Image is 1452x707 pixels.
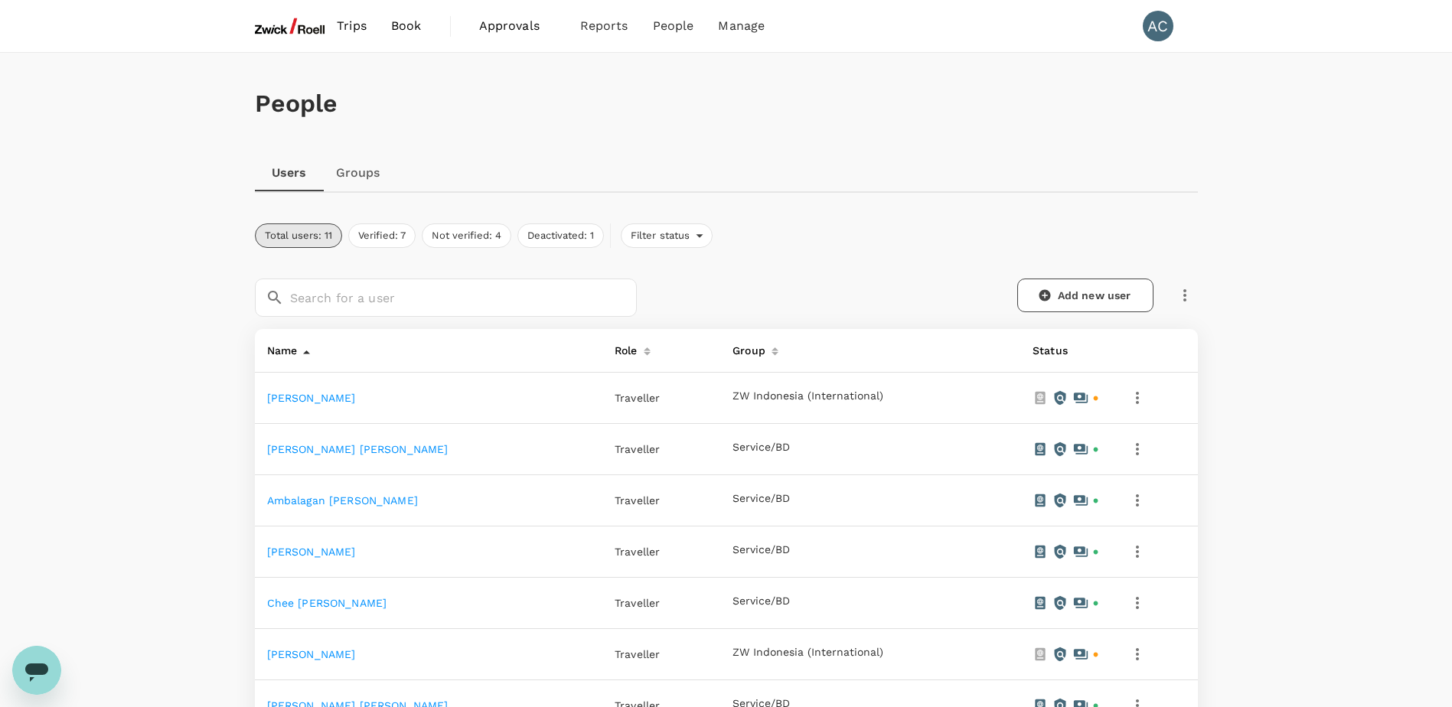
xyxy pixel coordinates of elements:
[267,648,356,660] a: [PERSON_NAME]
[12,646,61,695] iframe: Button to launch messaging window
[391,17,422,35] span: Book
[733,544,790,556] button: Service/BD
[422,223,511,248] button: Not verified: 4
[733,647,883,659] button: ZW Indonesia (International)
[1143,11,1173,41] div: AC
[615,494,660,507] span: Traveller
[726,335,765,360] div: Group
[267,494,418,507] a: Ambalagan [PERSON_NAME]
[255,9,325,43] img: ZwickRoell Pte. Ltd.
[261,335,298,360] div: Name
[580,17,628,35] span: Reports
[267,546,356,558] a: [PERSON_NAME]
[348,223,416,248] button: Verified: 7
[653,17,694,35] span: People
[479,17,556,35] span: Approvals
[267,597,387,609] a: Chee [PERSON_NAME]
[290,279,637,317] input: Search for a user
[517,223,604,248] button: Deactivated: 1
[718,17,765,35] span: Manage
[615,648,660,660] span: Traveller
[255,155,324,191] a: Users
[267,392,356,404] a: [PERSON_NAME]
[615,392,660,404] span: Traveller
[1017,279,1153,312] a: Add new user
[733,595,790,608] button: Service/BD
[615,443,660,455] span: Traveller
[733,390,883,402] button: ZW Indonesia (International)
[733,441,790,454] button: Service/BD
[337,17,367,35] span: Trips
[1020,329,1112,373] th: Status
[267,443,449,455] a: [PERSON_NAME] [PERSON_NAME]
[255,223,342,248] button: Total users: 11
[255,90,1198,118] h1: People
[324,155,393,191] a: Groups
[733,493,790,505] button: Service/BD
[615,597,660,609] span: Traveller
[615,546,660,558] span: Traveller
[609,335,638,360] div: Role
[622,229,697,243] span: Filter status
[621,223,713,248] div: Filter status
